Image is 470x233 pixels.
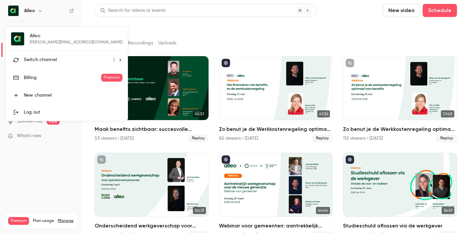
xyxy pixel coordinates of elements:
div: New channel [24,92,122,99]
span: Switch channel [24,56,57,63]
span: 2 [113,56,115,63]
div: Billing [24,74,101,81]
div: Log out [24,109,122,116]
span: Premium [101,74,122,82]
